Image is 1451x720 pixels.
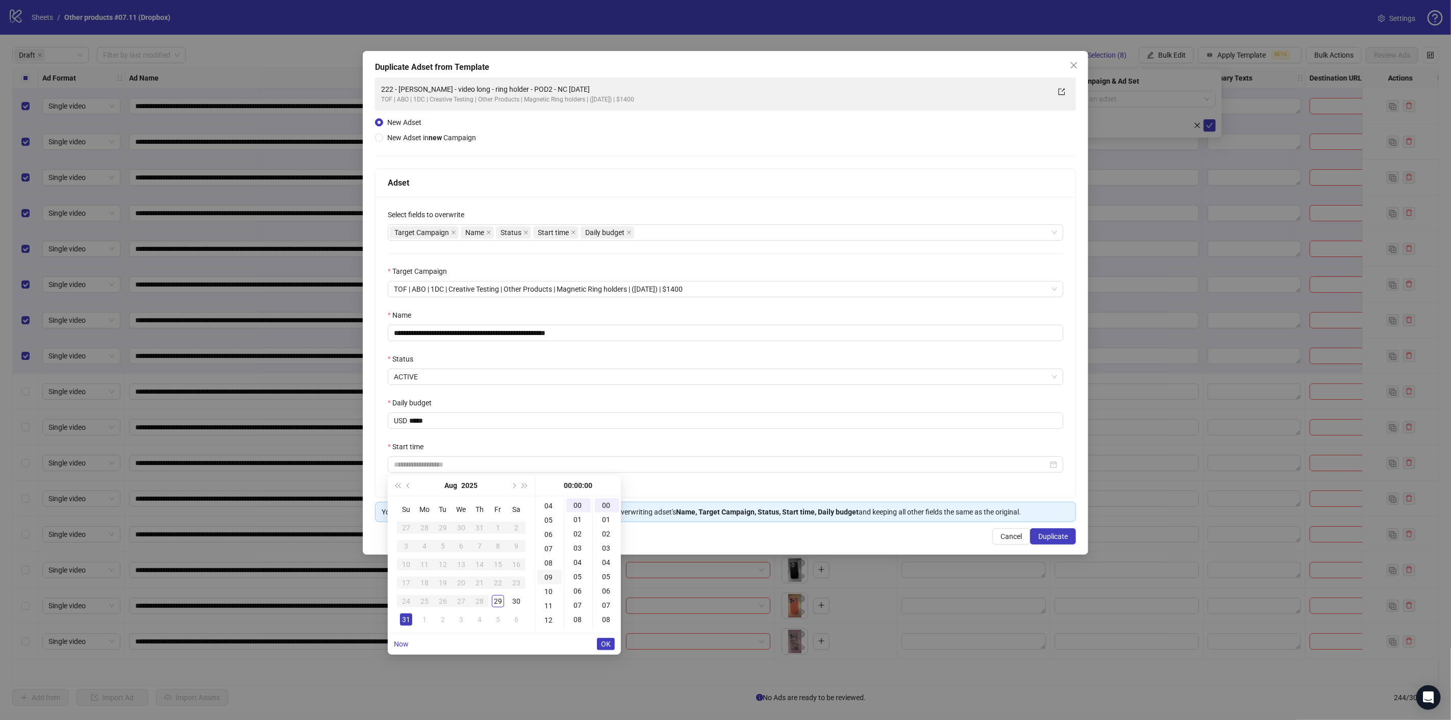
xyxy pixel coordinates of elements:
div: 3 [455,613,467,626]
div: 20 [455,577,467,589]
td: 2025-08-24 [397,592,415,610]
div: 222 - [PERSON_NAME] - video long - ring holder - POD2 - NC [DATE] [381,84,1049,95]
span: Daily budget [581,226,634,239]
button: Last year (Control + left) [392,475,403,496]
td: 2025-08-21 [470,574,489,592]
td: 2025-08-10 [397,555,415,574]
div: 28 [418,522,431,534]
div: 04 [595,555,619,570]
div: 05 [537,513,562,527]
td: 2025-07-29 [434,519,452,537]
td: 2025-08-02 [507,519,526,537]
div: 07 [537,542,562,556]
div: 09 [566,627,591,641]
a: Now [394,640,409,648]
button: Next month (PageDown) [508,475,519,496]
button: Duplicate [1030,528,1076,545]
div: 10 [400,558,412,571]
td: 2025-08-14 [470,555,489,574]
td: 2025-08-25 [415,592,434,610]
div: 27 [455,595,467,607]
span: close [571,230,576,235]
div: 12 [437,558,449,571]
div: 08 [595,612,619,627]
td: 2025-08-05 [434,537,452,555]
div: 07 [595,598,619,612]
div: 4 [473,613,486,626]
div: 30 [510,595,522,607]
div: 03 [595,541,619,555]
td: 2025-08-09 [507,537,526,555]
div: 06 [595,584,619,598]
td: 2025-08-23 [507,574,526,592]
td: 2025-08-06 [452,537,470,555]
div: 04 [537,499,562,513]
div: 19 [437,577,449,589]
div: 14 [473,558,486,571]
th: Su [397,500,415,519]
th: Sa [507,500,526,519]
div: 25 [418,595,431,607]
div: 02 [595,527,619,541]
label: Daily budget [388,397,438,408]
div: 01 [566,512,591,527]
td: 2025-09-05 [489,610,507,629]
span: Status [501,227,521,238]
div: 05 [566,570,591,584]
span: Target Campaign [394,227,449,238]
input: Daily budget [409,413,1063,428]
span: Start time [538,227,569,238]
div: Adset [388,176,1063,189]
div: Open Intercom Messenger [1416,685,1441,710]
div: 10 [537,584,562,599]
div: 8 [492,540,504,552]
div: 02 [566,527,591,541]
div: 07 [566,598,591,612]
div: 27 [400,522,412,534]
td: 2025-08-28 [470,592,489,610]
input: Start time [394,459,1048,470]
div: 3 [400,540,412,552]
input: Name [388,325,1063,341]
span: TOF | ABO | 1DC | Creative Testing | Other Products | Magnetic Ring holders | (2025.07.10) | $1400 [394,281,1057,297]
div: 06 [537,527,562,542]
div: 31 [473,522,486,534]
button: Choose a year [462,475,478,496]
span: Status [496,226,531,239]
span: close [627,230,632,235]
td: 2025-08-03 [397,537,415,555]
td: 2025-08-13 [452,555,470,574]
div: 4 [418,540,431,552]
div: 16 [510,558,522,571]
td: 2025-08-30 [507,592,526,610]
td: 2025-07-27 [397,519,415,537]
td: 2025-07-28 [415,519,434,537]
span: Duplicate [1038,532,1068,541]
div: 12 [537,613,562,627]
th: Tu [434,500,452,519]
td: 2025-09-03 [452,610,470,629]
div: 6 [510,613,522,626]
span: Start time [533,226,579,239]
div: 04 [566,555,591,570]
div: 00 [566,498,591,512]
td: 2025-09-06 [507,610,526,629]
div: 09 [537,570,562,584]
td: 2025-08-27 [452,592,470,610]
div: 13 [537,627,562,641]
span: close [523,230,529,235]
td: 2025-08-08 [489,537,507,555]
td: 2025-07-31 [470,519,489,537]
strong: new [429,134,442,142]
div: 00 [595,498,619,512]
div: 05 [595,570,619,584]
td: 2025-08-22 [489,574,507,592]
div: 15 [492,558,504,571]
div: 00:00:00 [539,475,617,496]
td: 2025-08-01 [489,519,507,537]
span: Name [461,226,494,239]
div: 29 [437,522,449,534]
div: 17 [400,577,412,589]
label: Status [388,353,420,365]
div: 7 [473,540,486,552]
